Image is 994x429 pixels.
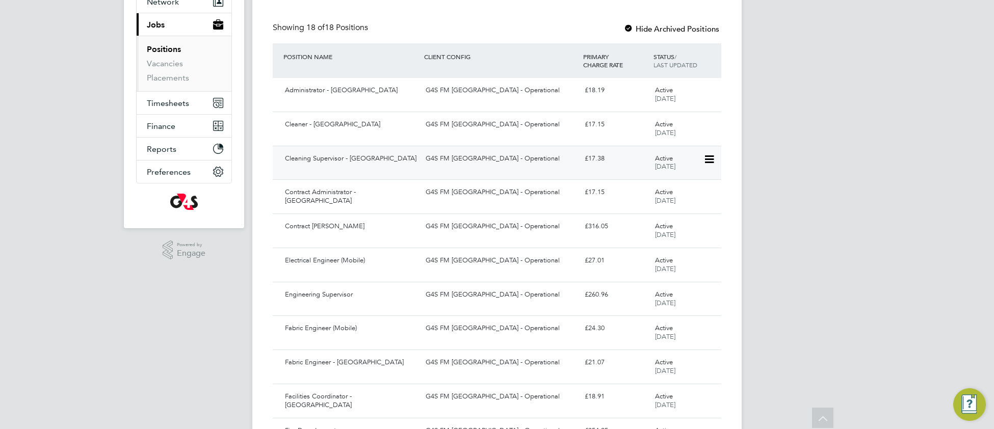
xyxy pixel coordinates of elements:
[651,47,721,74] div: STATUS
[655,120,673,128] span: Active
[581,320,651,337] div: £24.30
[655,299,675,307] span: [DATE]
[422,354,580,371] div: G4S FM [GEOGRAPHIC_DATA] - Operational
[623,24,719,34] label: Hide Archived Positions
[655,400,675,409] span: [DATE]
[306,22,325,33] span: 18 of
[137,92,231,114] button: Timesheets
[281,354,422,371] div: Fabric Engineer - [GEOGRAPHIC_DATA]
[422,82,580,99] div: G4S FM [GEOGRAPHIC_DATA] - Operational
[581,82,651,99] div: £18.19
[581,184,651,201] div: £17.15
[953,388,986,421] button: Engage Resource Center
[422,116,580,133] div: G4S FM [GEOGRAPHIC_DATA] - Operational
[655,86,673,94] span: Active
[147,20,165,30] span: Jobs
[163,240,206,260] a: Powered byEngage
[273,22,370,33] div: Showing
[422,150,580,167] div: G4S FM [GEOGRAPHIC_DATA] - Operational
[147,144,176,154] span: Reports
[136,194,232,210] a: Go to home page
[147,44,181,54] a: Positions
[655,154,673,163] span: Active
[422,184,580,201] div: G4S FM [GEOGRAPHIC_DATA] - Operational
[422,218,580,235] div: G4S FM [GEOGRAPHIC_DATA] - Operational
[655,290,673,299] span: Active
[655,392,673,400] span: Active
[581,47,651,74] div: PRIMARY CHARGE RATE
[147,167,191,177] span: Preferences
[655,230,675,239] span: [DATE]
[655,196,675,205] span: [DATE]
[422,252,580,269] div: G4S FM [GEOGRAPHIC_DATA] - Operational
[281,252,422,269] div: Electrical Engineer (Mobile)
[655,94,675,103] span: [DATE]
[581,116,651,133] div: £17.15
[422,320,580,337] div: G4S FM [GEOGRAPHIC_DATA] - Operational
[306,22,368,33] span: 18 Positions
[281,320,422,337] div: Fabric Engineer (Mobile)
[147,98,189,108] span: Timesheets
[655,187,673,196] span: Active
[281,184,422,209] div: Contract Administrator - [GEOGRAPHIC_DATA]
[137,115,231,137] button: Finance
[653,61,697,69] span: LAST UPDATED
[422,47,580,66] div: CLIENT CONFIG
[581,218,651,235] div: £316.05
[147,73,189,83] a: Placements
[281,82,422,99] div: Administrator - [GEOGRAPHIC_DATA]
[147,121,175,131] span: Finance
[655,162,675,171] span: [DATE]
[147,59,183,68] a: Vacancies
[281,286,422,303] div: Engineering Supervisor
[581,286,651,303] div: £260.96
[655,332,675,341] span: [DATE]
[137,160,231,183] button: Preferences
[281,218,422,235] div: Contract [PERSON_NAME]
[581,354,651,371] div: £21.07
[137,138,231,160] button: Reports
[581,150,651,167] div: £17.38
[655,128,675,137] span: [DATE]
[137,36,231,91] div: Jobs
[655,256,673,264] span: Active
[581,388,651,405] div: £18.91
[177,240,205,249] span: Powered by
[281,150,422,167] div: Cleaning Supervisor - [GEOGRAPHIC_DATA]
[655,264,675,273] span: [DATE]
[281,116,422,133] div: Cleaner - [GEOGRAPHIC_DATA]
[281,388,422,414] div: Facilities Coordinator - [GEOGRAPHIC_DATA]
[137,13,231,36] button: Jobs
[581,252,651,269] div: £27.01
[170,194,198,210] img: g4s-logo-retina.png
[655,358,673,366] span: Active
[655,366,675,375] span: [DATE]
[177,249,205,258] span: Engage
[674,52,676,61] span: /
[655,324,673,332] span: Active
[422,286,580,303] div: G4S FM [GEOGRAPHIC_DATA] - Operational
[422,388,580,405] div: G4S FM [GEOGRAPHIC_DATA] - Operational
[281,47,422,66] div: POSITION NAME
[655,222,673,230] span: Active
